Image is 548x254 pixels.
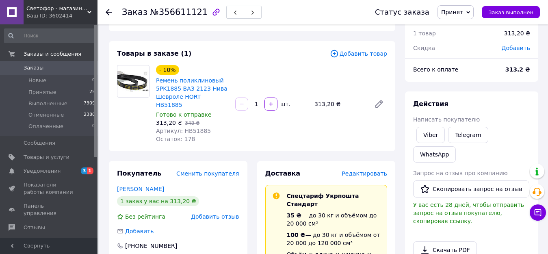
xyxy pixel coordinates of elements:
div: Статус заказа [375,8,429,16]
span: Сообщения [24,139,55,147]
span: 1 товар [413,30,436,37]
span: Всего к оплате [413,66,458,73]
span: Товары в заказе (1) [117,50,191,57]
span: Оплаченные [28,123,63,130]
button: Скопировать запрос на отзыв [413,180,529,198]
input: Поиск [4,28,96,43]
span: №356611121 [150,7,208,17]
span: Доставка [265,169,301,177]
span: 0 [92,123,95,130]
div: — до 30 кг и объёмом до 20 000 см³ [287,211,381,228]
span: 2380 [84,111,95,119]
div: Ваш ID: 3602414 [26,12,97,20]
span: Скидка [413,45,435,51]
span: Заказы [24,64,43,72]
span: Заказ [122,7,147,17]
button: Заказ выполнен [482,6,540,18]
a: Ремень поликлиновый 5PK1885 ВАЗ 2123 Нива Шевроле HORT HB51885 [156,77,227,108]
span: 313,20 ₴ [156,119,182,126]
div: 313,20 ₴ [504,29,530,37]
span: Готово к отправке [156,111,212,118]
img: Ремень поликлиновый 5PK1885 ВАЗ 2123 Нива Шевроле HORT HB51885 [117,71,149,91]
span: Панель управления [24,202,75,217]
a: Telegram [448,127,488,143]
a: Viber [416,127,445,143]
span: 35 ₴ [287,212,301,219]
div: шт. [278,100,291,108]
span: Светофор - магазин автозапчастей [26,5,87,12]
div: [PHONE_NUMBER] [124,242,178,250]
span: 100 ₴ [287,232,305,238]
a: [PERSON_NAME] [117,186,164,192]
span: Принят [441,9,463,15]
span: Артикул: HB51885 [156,128,211,134]
span: Выполненные [28,100,67,107]
span: Отмененные [28,111,64,119]
span: Действия [413,100,448,108]
span: 7309 [84,100,95,107]
span: Без рейтинга [125,213,165,220]
span: 348 ₴ [185,120,199,126]
button: Чат с покупателем [530,204,546,221]
span: Заказ выполнен [488,9,533,15]
span: Спецтариф Укрпошта Стандарт [287,193,359,207]
span: Покупатель [117,169,161,177]
span: Заказы и сообщения [24,50,81,58]
span: Запрос на отзыв про компанию [413,170,508,176]
div: 313,20 ₴ [311,98,368,110]
b: 313.2 ₴ [505,66,530,73]
span: Остаток: 178 [156,136,195,142]
span: Принятые [28,89,56,96]
span: Уведомления [24,167,61,175]
span: Отзывы [24,224,45,231]
a: WhatsApp [413,146,456,163]
div: - 10% [156,65,179,75]
div: 1 заказ у вас на 313,20 ₴ [117,196,199,206]
span: 1 [87,167,93,174]
span: 25 [89,89,95,96]
a: Редактировать [371,96,387,112]
span: 0 [92,77,95,84]
span: 3 [81,167,87,174]
span: Товары и услуги [24,154,69,161]
span: Добавить [502,45,530,51]
span: У вас есть 28 дней, чтобы отправить запрос на отзыв покупателю, скопировав ссылку. [413,202,524,224]
span: Новые [28,77,46,84]
span: Добавить товар [330,49,387,58]
span: Добавить отзыв [191,213,239,220]
span: Добавить [125,228,154,234]
span: Редактировать [342,170,387,177]
div: — до 30 кг и объёмом от 20 000 до 120 000 см³ [287,231,381,247]
span: Показатели работы компании [24,181,75,196]
span: Сменить покупателя [176,170,239,177]
span: Написать покупателю [413,116,480,123]
div: Вернуться назад [106,8,112,16]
